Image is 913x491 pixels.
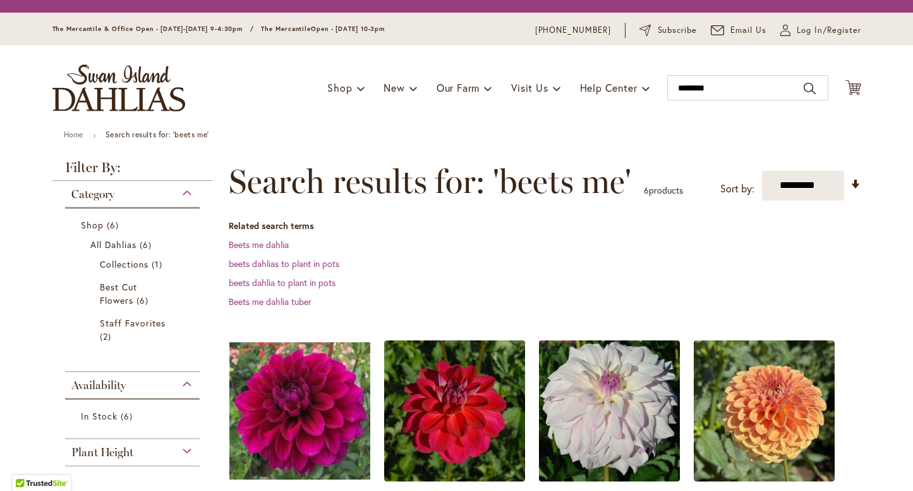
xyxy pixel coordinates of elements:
[229,220,861,232] dt: Related search terms
[90,239,137,251] span: All Dahlias
[229,258,339,270] a: beets dahlias to plant in pots
[539,472,680,484] a: Who Me?
[52,65,185,111] a: store logo
[100,258,149,270] span: Collections
[229,472,370,484] a: BEETS ME
[81,218,188,232] a: Shop
[639,24,697,37] a: Subscribe
[106,130,209,139] strong: Search results for: 'beets me'
[720,177,754,201] label: Sort by:
[81,410,118,422] span: In Stock
[711,24,766,37] a: Email Us
[100,317,166,329] span: Staff Favorites
[71,378,126,392] span: Availability
[64,130,83,139] a: Home
[694,340,835,482] img: BREWSKIE
[107,218,122,232] span: 6
[311,25,385,33] span: Open - [DATE] 10-3pm
[100,280,169,307] a: Best Cut Flowers
[539,340,680,482] img: Who Me?
[100,330,114,343] span: 2
[384,81,404,94] span: New
[797,24,861,37] span: Log In/Register
[81,219,104,231] span: Shop
[136,294,152,307] span: 6
[229,340,370,482] img: BEETS ME
[580,81,638,94] span: Help Center
[71,187,114,201] span: Category
[100,316,169,343] a: Staff Favorites
[152,258,166,271] span: 1
[535,24,612,37] a: [PHONE_NUMBER]
[229,295,311,308] a: Beets me dahlia tuber
[121,409,136,423] span: 6
[100,281,137,306] span: Best Cut Flowers
[71,445,133,459] span: Plant Height
[81,409,188,423] a: In Stock 6
[384,472,525,484] a: DAZZLE ME
[644,180,683,201] p: products
[229,277,336,289] a: beets dahlia to plant in pots
[52,25,311,33] span: The Mercantile & Office Open - [DATE]-[DATE] 9-4:30pm / The Mercantile
[229,163,631,201] span: Search results for: 'beets me'
[52,161,213,181] strong: Filter By:
[229,239,289,251] a: Beets me dahlia
[730,24,766,37] span: Email Us
[384,340,525,482] img: DAZZLE ME
[90,238,178,251] a: All Dahlias
[658,24,698,37] span: Subscribe
[327,81,352,94] span: Shop
[437,81,480,94] span: Our Farm
[644,184,649,196] span: 6
[511,81,548,94] span: Visit Us
[694,472,835,484] a: BREWSKIE
[780,24,861,37] a: Log In/Register
[100,258,169,271] a: Collections
[140,238,155,251] span: 6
